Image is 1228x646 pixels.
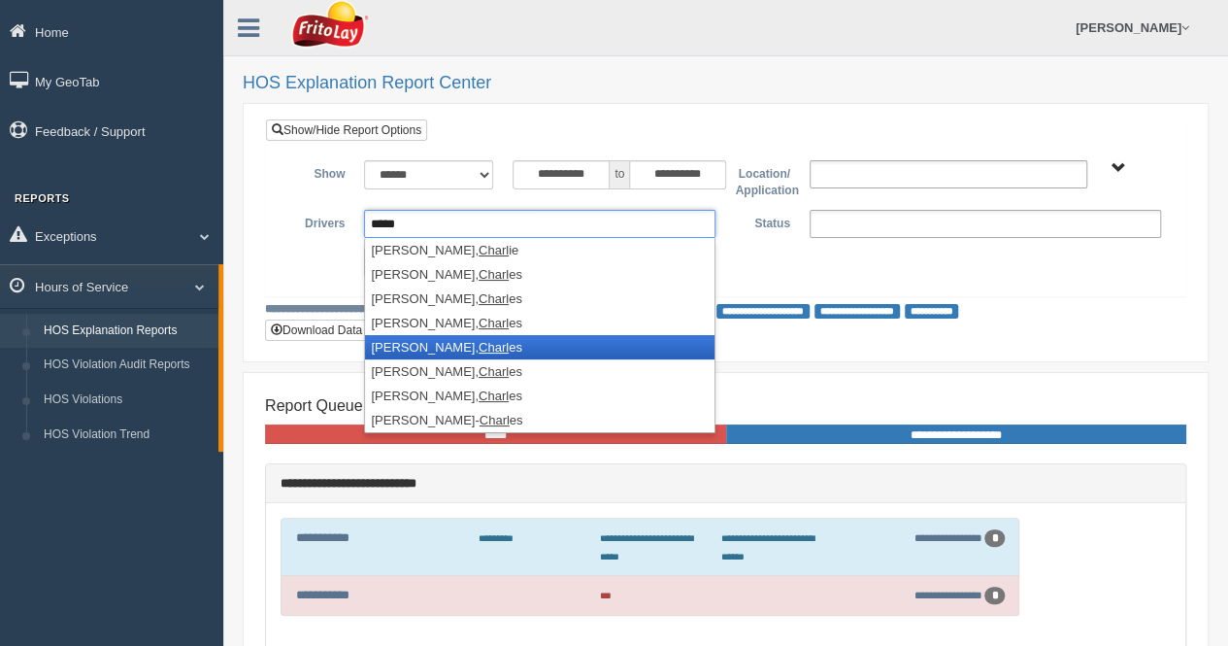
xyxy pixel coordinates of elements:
[725,160,799,200] label: Location/ Application
[365,311,714,335] li: [PERSON_NAME], es
[365,335,714,359] li: [PERSON_NAME], es
[35,418,218,453] a: HOS Violation Trend
[479,267,509,282] em: Charl
[479,389,509,403] em: Charl
[479,243,509,257] em: Charl
[365,287,714,311] li: [PERSON_NAME], es
[281,210,354,233] label: Drivers
[265,320,368,341] button: Download Data
[265,397,1186,415] h4: Report Queue Completion Progress:
[479,316,509,330] em: Charl
[266,119,427,141] a: Show/Hide Report Options
[35,348,218,383] a: HOS Violation Audit Reports
[479,340,509,355] em: Charl
[480,413,510,427] em: Charl
[365,238,714,262] li: [PERSON_NAME], ie
[35,383,218,418] a: HOS Violations
[479,364,509,379] em: Charl
[479,291,509,306] em: Charl
[725,210,799,233] label: Status
[610,160,629,189] span: to
[365,359,714,384] li: [PERSON_NAME], es
[281,160,354,184] label: Show
[35,314,218,349] a: HOS Explanation Reports
[243,74,1209,93] h2: HOS Explanation Report Center
[365,384,714,408] li: [PERSON_NAME], es
[365,408,714,432] li: [PERSON_NAME]- es
[365,262,714,287] li: [PERSON_NAME], es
